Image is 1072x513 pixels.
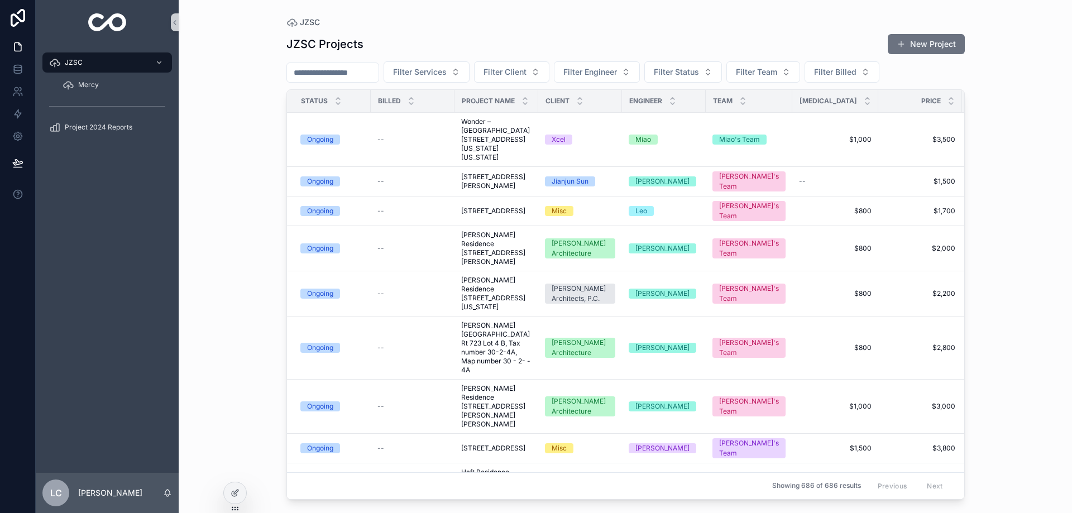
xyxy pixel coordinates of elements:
[712,338,786,358] a: [PERSON_NAME]'s Team
[629,443,699,453] a: [PERSON_NAME]
[545,396,615,416] a: [PERSON_NAME] Architecture
[552,338,609,358] div: [PERSON_NAME] Architecture
[799,135,872,144] a: $1,000
[799,177,806,186] span: --
[635,343,690,353] div: [PERSON_NAME]
[654,66,699,78] span: Filter Status
[629,401,699,411] a: [PERSON_NAME]
[552,443,567,453] div: Misc
[65,58,83,67] span: JZSC
[461,384,532,429] a: [PERSON_NAME] Residence [STREET_ADDRESS][PERSON_NAME][PERSON_NAME]
[461,231,532,266] a: [PERSON_NAME] Residence [STREET_ADDRESS][PERSON_NAME]
[307,135,333,145] div: Ongoing
[552,206,567,216] div: Misc
[461,321,532,375] a: [PERSON_NAME][GEOGRAPHIC_DATA] Rt 723 Lot 4 B, Tax number 30-2-4A, Map number 30 - 2- - 4A
[885,402,955,411] a: $3,000
[300,401,364,411] a: Ongoing
[719,171,779,191] div: [PERSON_NAME]'s Team
[635,135,651,145] div: Miao
[719,438,779,458] div: [PERSON_NAME]'s Team
[885,207,955,215] span: $1,700
[736,66,777,78] span: Filter Team
[719,135,760,145] div: Miao's Team
[377,402,384,411] span: --
[799,207,872,215] a: $800
[50,486,62,500] span: LC
[563,66,617,78] span: Filter Engineer
[78,80,99,89] span: Mercy
[307,343,333,353] div: Ongoing
[307,176,333,186] div: Ongoing
[712,135,786,145] a: Miao's Team
[772,482,861,491] span: Showing 686 of 686 results
[545,338,615,358] a: [PERSON_NAME] Architecture
[377,343,384,352] span: --
[712,438,786,458] a: [PERSON_NAME]'s Team
[635,443,690,453] div: [PERSON_NAME]
[300,17,320,28] span: JZSC
[377,402,448,411] a: --
[719,338,779,358] div: [PERSON_NAME]'s Team
[552,238,609,258] div: [PERSON_NAME] Architecture
[629,97,662,106] span: Engineer
[461,468,532,504] a: Haft Residence [STREET_ADDRESS][US_STATE][US_STATE]
[799,343,872,352] a: $800
[56,75,172,95] a: Mercy
[885,244,955,253] a: $2,000
[377,444,384,453] span: --
[629,243,699,253] a: [PERSON_NAME]
[726,61,800,83] button: Select Button
[461,276,532,311] a: [PERSON_NAME] Residence [STREET_ADDRESS][US_STATE]
[461,117,532,162] a: Wonder – [GEOGRAPHIC_DATA] [STREET_ADDRESS][US_STATE][US_STATE]
[461,172,532,190] span: [STREET_ADDRESS][PERSON_NAME]
[286,36,363,52] h1: JZSC Projects
[712,171,786,191] a: [PERSON_NAME]'s Team
[719,396,779,416] div: [PERSON_NAME]'s Team
[921,97,941,106] span: Price
[888,34,965,54] button: New Project
[42,52,172,73] a: JZSC
[484,66,527,78] span: Filter Client
[78,487,142,498] p: [PERSON_NAME]
[629,289,699,299] a: [PERSON_NAME]
[814,66,856,78] span: Filter Billed
[377,177,384,186] span: --
[800,97,857,106] span: [MEDICAL_DATA]
[799,402,872,411] a: $1,000
[719,238,779,258] div: [PERSON_NAME]'s Team
[635,401,690,411] div: [PERSON_NAME]
[301,97,328,106] span: Status
[799,289,872,298] a: $800
[545,284,615,304] a: [PERSON_NAME] Architects, P.C.
[885,135,955,144] a: $3,500
[799,244,872,253] a: $800
[300,243,364,253] a: Ongoing
[377,289,448,298] a: --
[300,135,364,145] a: Ongoing
[300,176,364,186] a: Ongoing
[377,177,448,186] a: --
[799,444,872,453] a: $1,500
[300,343,364,353] a: Ongoing
[378,97,401,106] span: Billed
[461,444,525,453] span: [STREET_ADDRESS]
[799,177,872,186] a: --
[805,61,879,83] button: Select Button
[885,343,955,352] a: $2,800
[629,135,699,145] a: Miao
[885,444,955,453] a: $3,800
[635,243,690,253] div: [PERSON_NAME]
[552,284,609,304] div: [PERSON_NAME] Architects, P.C.
[719,201,779,221] div: [PERSON_NAME]'s Team
[552,135,566,145] div: Xcel
[474,61,549,83] button: Select Button
[719,284,779,304] div: [PERSON_NAME]'s Team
